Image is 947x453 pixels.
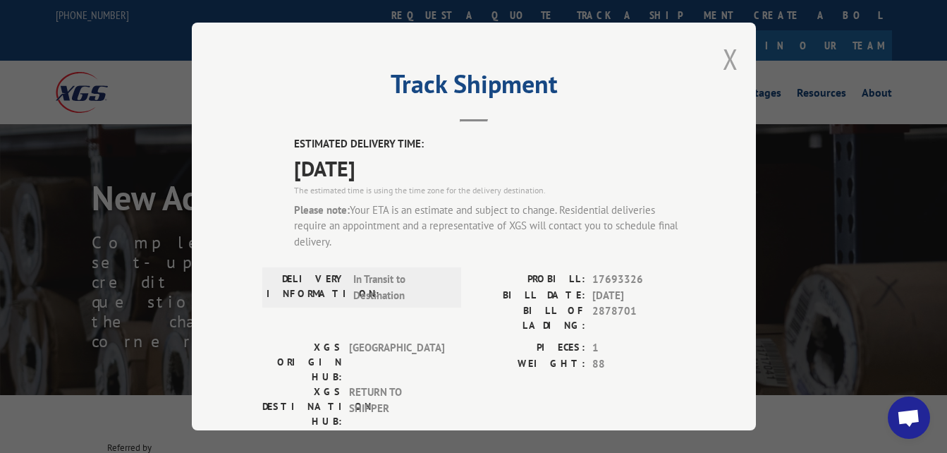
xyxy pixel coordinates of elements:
label: XGS ORIGIN HUB: [262,340,342,385]
label: PROBILL: [474,272,585,288]
span: [DATE] [592,288,685,304]
div: Your ETA is an estimate and subject to change. Residential deliveries require an appointment and ... [294,203,685,250]
span: 88 [592,356,685,373]
label: DELIVERY INFORMATION: [267,272,346,303]
label: BILL DATE: [474,288,585,304]
span: Primary Contact Last Name [372,227,475,239]
span: [GEOGRAPHIC_DATA] [349,340,444,385]
label: XGS DESTINATION HUB: [262,385,342,429]
label: WEIGHT: [474,356,585,373]
h2: Track Shipment [262,74,685,101]
div: The estimated time is using the time zone for the delivery destination. [294,184,685,197]
div: Open chat [888,397,930,439]
span: [DATE] [294,152,685,184]
span: Who do you report to within your company? [372,285,540,297]
span: 2878701 [592,303,685,333]
span: 17693326 [592,272,685,288]
span: Primary Contact Email [372,343,456,355]
button: Close modal [723,40,738,78]
span: 1 [592,340,685,356]
label: ESTIMATED DELIVERY TIME: [294,136,685,152]
span: In Transit to Destination [353,272,448,303]
span: RETURN TO SHIPPER [349,385,444,429]
span: DBA [372,169,390,181]
label: PIECES: [474,340,585,356]
label: BILL OF LADING: [474,303,585,333]
strong: Please note: [294,203,350,217]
